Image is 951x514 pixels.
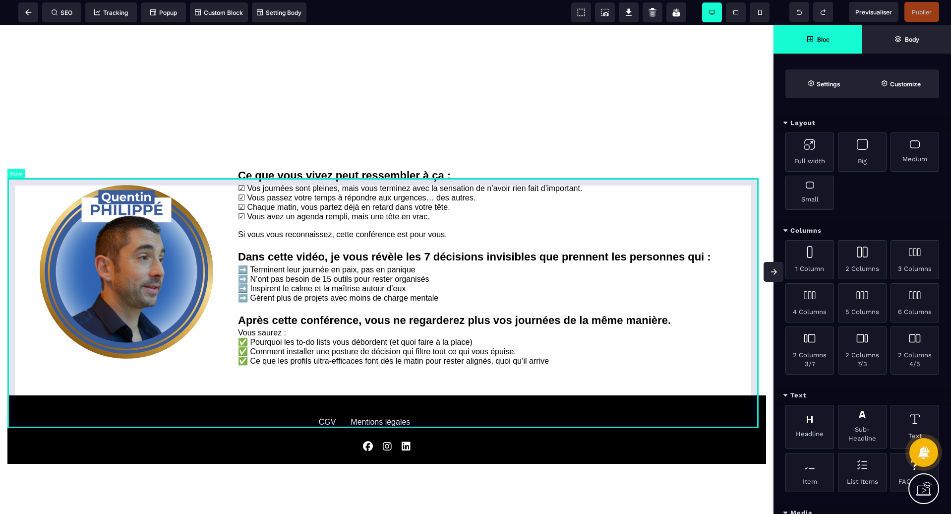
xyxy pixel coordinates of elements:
div: Headline [785,405,834,449]
div: 6 Columns [891,283,939,322]
div: 2 Columns 4/5 [891,326,939,375]
div: Item [785,453,834,492]
div: Columns [773,222,951,240]
div: Sub-Headline [838,405,887,449]
text: ☑ Vos journées sont pleines, mais vous terminez avec la sensation de n’avoir rien fait d’importan... [238,156,759,217]
span: Popup [150,9,177,16]
strong: Settings [817,80,840,88]
div: 4 Columns [785,283,834,322]
div: 2 Columns 7/3 [838,326,887,375]
div: Layout [773,114,951,132]
strong: Customize [890,80,921,88]
span: Screenshot [595,2,615,22]
div: Full width [785,132,834,172]
span: Custom Block [195,9,243,16]
div: 5 Columns [838,283,887,322]
strong: Bloc [817,36,830,43]
text: ➡️ Terminent leur journée en paix, pas en panique ➡️ N’ont pas besoin de 15 outils pour rester or... [238,238,759,280]
div: FAQ Items [891,453,939,492]
span: Publier [912,8,932,16]
div: Small [785,176,834,210]
div: 3 Columns [891,240,939,279]
div: Text [891,405,939,449]
div: Text [773,386,951,405]
span: Preview [849,2,898,22]
div: Mentions légales [351,393,410,402]
div: CGV [319,393,336,402]
div: Medium [891,132,939,172]
span: View components [571,2,591,22]
h2: Ce que vous vivez peut ressembler à ça : [238,140,759,156]
span: Setting Body [257,9,301,16]
h2: Dans cette vidéo, je vous révèle les 7 décisions invisibles que prennent les personnes qui : [238,217,759,238]
span: Open Blocks [773,25,862,54]
text: Vous saurez : ✅ Pourquoi les to-do lists vous débordent (et quoi faire à la place) ✅ Comment inst... [238,301,759,343]
div: 2 Columns 3/7 [785,326,834,375]
div: List Items [838,453,887,492]
span: SEO [52,9,72,16]
img: a6c6f29022ce4128abca3c13b17b08a6_2025-_QP-_Photo_de_profile_03.png [40,160,213,334]
div: 2 Columns [838,240,887,279]
h2: Après cette conférence, vous ne regarderez plus vos journées de la même manière. [238,280,759,301]
strong: Body [905,36,919,43]
span: Previsualiser [855,8,892,16]
div: Big [838,132,887,172]
div: 1 Column [785,240,834,279]
span: Open Layer Manager [862,25,951,54]
span: Tracking [94,9,128,16]
span: Open Style Manager [862,69,939,98]
span: Settings [785,69,862,98]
